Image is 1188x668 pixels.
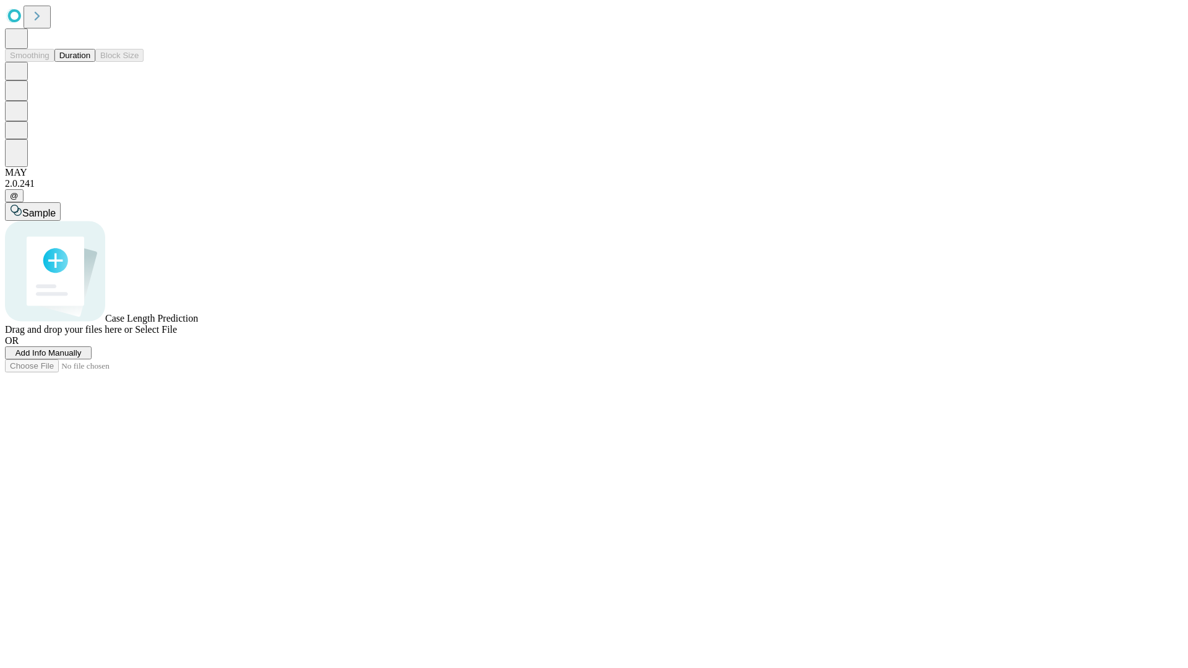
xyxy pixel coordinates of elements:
[15,348,82,358] span: Add Info Manually
[22,208,56,218] span: Sample
[5,178,1183,189] div: 2.0.241
[54,49,95,62] button: Duration
[5,189,24,202] button: @
[95,49,144,62] button: Block Size
[5,324,132,335] span: Drag and drop your files here or
[105,313,198,323] span: Case Length Prediction
[5,49,54,62] button: Smoothing
[5,335,19,346] span: OR
[5,167,1183,178] div: MAY
[10,191,19,200] span: @
[135,324,177,335] span: Select File
[5,346,92,359] button: Add Info Manually
[5,202,61,221] button: Sample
